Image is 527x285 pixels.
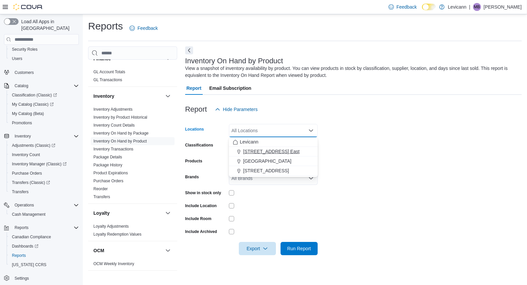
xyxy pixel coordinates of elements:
label: Classifications [185,142,213,148]
a: My Catalog (Classic) [9,100,56,108]
span: Cash Management [12,212,45,217]
span: Users [12,56,22,61]
a: Settings [12,274,31,282]
h3: Loyalty [93,210,110,216]
a: Inventory On Hand by Product [93,139,147,143]
span: Inventory [15,134,31,139]
span: Classification (Classic) [9,91,79,99]
button: Inventory [1,132,81,141]
span: Settings [15,276,29,281]
button: OCM [164,247,172,255]
a: [US_STATE] CCRS [9,261,49,269]
a: Customers [12,69,36,77]
a: Inventory Count Details [93,123,135,128]
button: Customers [1,67,81,77]
button: Operations [12,201,37,209]
button: Export [239,242,276,255]
p: Levicann [448,3,466,11]
span: My Catalog (Classic) [12,102,54,107]
a: Users [9,55,25,63]
span: Security Roles [12,47,37,52]
label: Locations [185,127,204,132]
button: Catalog [12,82,31,90]
button: Promotions [7,118,81,128]
span: Security Roles [9,45,79,53]
button: Purchase Orders [7,169,81,178]
span: Settings [12,274,79,282]
label: Show in stock only [185,190,221,196]
span: Reports [12,253,26,258]
span: Inventory Count [9,151,79,159]
a: Purchase Orders [9,169,45,177]
span: Feedback [396,4,417,10]
span: Loyalty Redemption Values [93,232,141,237]
span: Report [186,82,201,95]
a: Transfers (Classic) [7,178,81,187]
span: Inventory Manager (Classic) [12,161,67,167]
a: Inventory Manager (Classic) [7,159,81,169]
button: Transfers [7,187,81,197]
button: Next [185,46,193,54]
button: [US_STATE] CCRS [7,260,81,269]
span: Inventory On Hand by Product [93,139,147,144]
span: [STREET_ADDRESS] [243,167,289,174]
span: Hide Parameters [223,106,258,113]
span: Operations [15,202,34,208]
span: Product Expirations [93,170,128,176]
a: Loyalty Adjustments [93,224,129,229]
button: Close list of options [308,128,314,133]
span: Canadian Compliance [12,234,51,240]
span: Inventory Manager (Classic) [9,160,79,168]
a: Inventory Manager (Classic) [9,160,69,168]
button: Cash Management [7,210,81,219]
h3: Inventory [93,93,114,99]
button: Hide Parameters [212,103,260,116]
a: Purchase Orders [93,179,124,183]
span: Reorder [93,186,108,192]
span: Adjustments (Classic) [12,143,55,148]
span: Purchase Orders [9,169,79,177]
button: Users [7,54,81,63]
div: Choose from the following options [229,137,318,176]
span: MB [474,3,480,11]
span: Reports [12,224,79,232]
a: Inventory Adjustments [93,107,132,112]
span: Customers [15,70,34,75]
a: Feedback [386,0,419,14]
a: Canadian Compliance [9,233,54,241]
button: Levicann [229,137,318,147]
a: My Catalog (Beta) [9,110,47,118]
a: Reports [9,252,28,259]
span: Washington CCRS [9,261,79,269]
span: [GEOGRAPHIC_DATA] [243,158,291,164]
a: Transfers (Classic) [9,179,53,187]
p: [PERSON_NAME] [484,3,522,11]
span: Load All Apps in [GEOGRAPHIC_DATA] [19,18,79,31]
a: Package History [93,163,122,167]
span: Loyalty Adjustments [93,224,129,229]
a: Loyalty Redemption Values [93,232,141,237]
span: Email Subscription [209,82,251,95]
a: Security Roles [9,45,40,53]
a: Adjustments (Classic) [7,141,81,150]
button: OCM [93,247,163,254]
div: Inventory [88,105,177,203]
span: Inventory Count Details [93,123,135,128]
a: Inventory On Hand by Package [93,131,149,136]
a: Inventory by Product Historical [93,115,147,120]
a: Transfers [93,195,110,199]
span: Dashboards [12,244,38,249]
span: Inventory Count [12,152,40,157]
a: Classification (Classic) [9,91,60,99]
span: Reports [9,252,79,259]
a: Cash Management [9,210,48,218]
span: Operations [12,201,79,209]
span: Promotions [9,119,79,127]
img: Cova [13,4,43,10]
a: Adjustments (Classic) [9,142,58,149]
a: GL Account Totals [93,70,125,74]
